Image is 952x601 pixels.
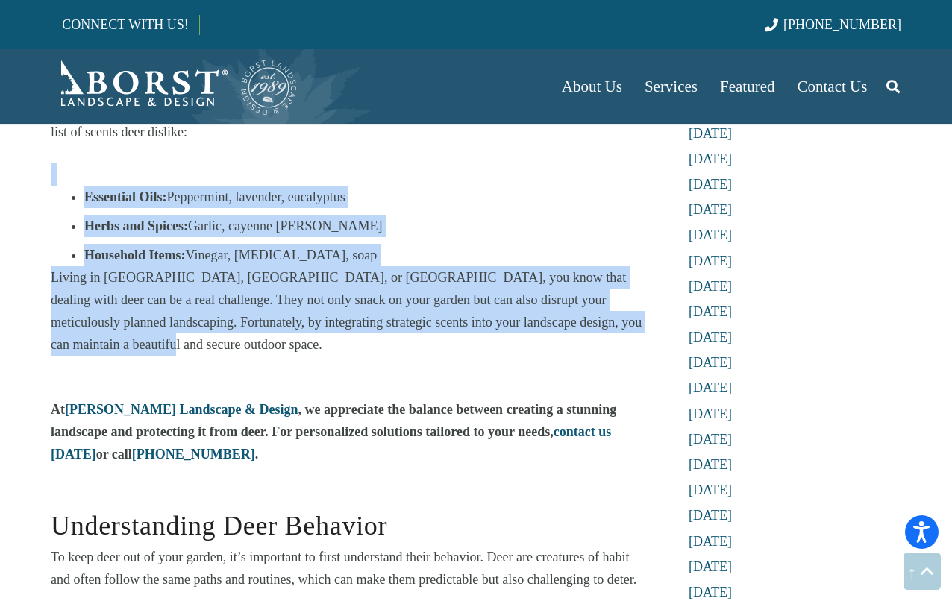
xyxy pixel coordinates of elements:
a: [DATE] [689,304,732,319]
a: [DATE] [689,330,732,344]
a: Borst-Logo [51,57,298,116]
a: [DATE] [689,254,732,268]
span: [PHONE_NUMBER] [783,17,901,32]
a: [DATE] [689,126,732,141]
h2: Understanding Deer Behavior [51,485,646,546]
a: Services [633,49,709,124]
strong: Essential Oils: [84,189,167,204]
a: CONNECT WITH US! [51,7,198,43]
li: Peppermint, lavender, eucalyptus [84,186,646,208]
a: [DATE] [689,279,732,294]
li: Garlic, cayenne [PERSON_NAME] [84,215,646,237]
strong: Household Items: [84,248,186,262]
a: [DATE] [689,202,732,217]
a: [DATE] [689,406,732,421]
span: Services [645,78,698,95]
a: [PERSON_NAME] Landscape & Design [65,402,298,417]
a: [DATE] [689,380,732,395]
a: [DATE] [689,432,732,447]
a: [DATE] [689,227,732,242]
a: [PHONE_NUMBER] [765,17,901,32]
a: [DATE] [689,457,732,472]
p: To keep deer out of your garden, it’s important to first understand their behavior. Deer are crea... [51,546,646,591]
a: Featured [709,49,786,124]
span: Contact Us [798,78,868,95]
a: About Us [551,49,633,124]
a: [DATE] [689,559,732,574]
a: [DATE] [689,151,732,166]
strong: . [255,447,259,462]
a: [DATE] [689,482,732,497]
a: [DATE] [689,355,732,370]
li: Vinegar, [MEDICAL_DATA], soap [84,244,646,266]
strong: Herbs and Spices: [84,218,188,233]
strong: At [51,402,65,417]
a: [DATE] [689,508,732,523]
span: About Us [562,78,622,95]
strong: , we appreciate the balance between creating a stunning landscape and protecting it from deer. Fo... [51,402,616,439]
span: Featured [720,78,774,95]
p: Living in [GEOGRAPHIC_DATA], [GEOGRAPHIC_DATA], or [GEOGRAPHIC_DATA], you know that dealing with ... [51,266,646,356]
a: Back to top [904,553,941,590]
a: [DATE] [689,534,732,549]
a: [PHONE_NUMBER] [132,447,255,462]
a: [DATE] [689,177,732,192]
a: Contact Us [786,49,879,124]
strong: or call [96,447,132,462]
a: [DATE] [689,585,732,600]
a: Search [878,68,908,105]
